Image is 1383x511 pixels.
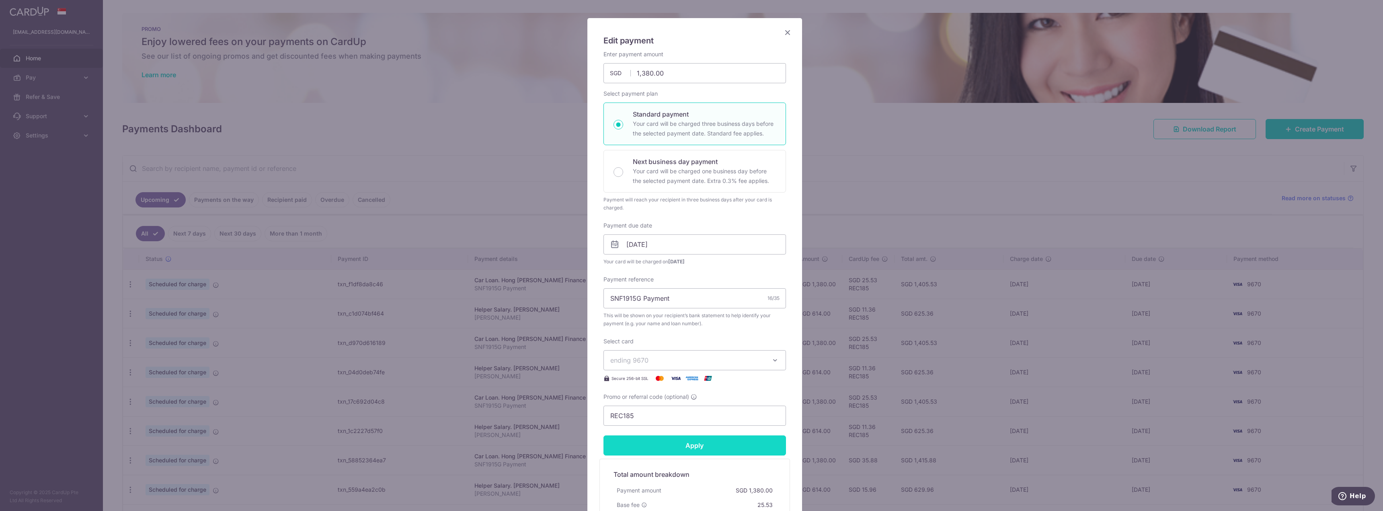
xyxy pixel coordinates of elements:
img: Mastercard [652,374,668,383]
input: 0.00 [603,63,786,83]
h5: Edit payment [603,34,786,47]
span: Secure 256-bit SSL [611,375,648,382]
button: Close [783,28,792,37]
span: SGD [610,69,631,77]
span: Your card will be charged on [603,258,786,266]
label: Payment reference [603,275,654,283]
span: This will be shown on your recipient’s bank statement to help identify your payment (e.g. your na... [603,312,786,328]
div: Payment amount [614,483,665,498]
input: Apply [603,435,786,456]
label: Select payment plan [603,90,658,98]
p: Standard payment [633,109,776,119]
p: Your card will be charged three business days before the selected payment date. Standard fee appl... [633,119,776,138]
label: Enter payment amount [603,50,663,58]
img: American Express [684,374,700,383]
p: Your card will be charged one business day before the selected payment date. Extra 0.3% fee applies. [633,166,776,186]
div: 16/35 [767,294,780,302]
label: Payment due date [603,222,652,230]
span: [DATE] [668,259,685,265]
span: Promo or referral code (optional) [603,393,689,401]
button: ending 9670 [603,350,786,370]
div: Payment will reach your recipient in three business days after your card is charged. [603,196,786,212]
h5: Total amount breakdown [614,470,776,479]
iframe: Opens a widget where you can find more information [1332,487,1375,507]
img: UnionPay [700,374,716,383]
label: Select card [603,337,634,345]
p: Next business day payment [633,157,776,166]
span: ending 9670 [610,356,648,364]
div: SGD 1,380.00 [733,483,776,498]
input: DD / MM / YYYY [603,234,786,254]
img: Visa [668,374,684,383]
span: Base fee [617,501,640,509]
